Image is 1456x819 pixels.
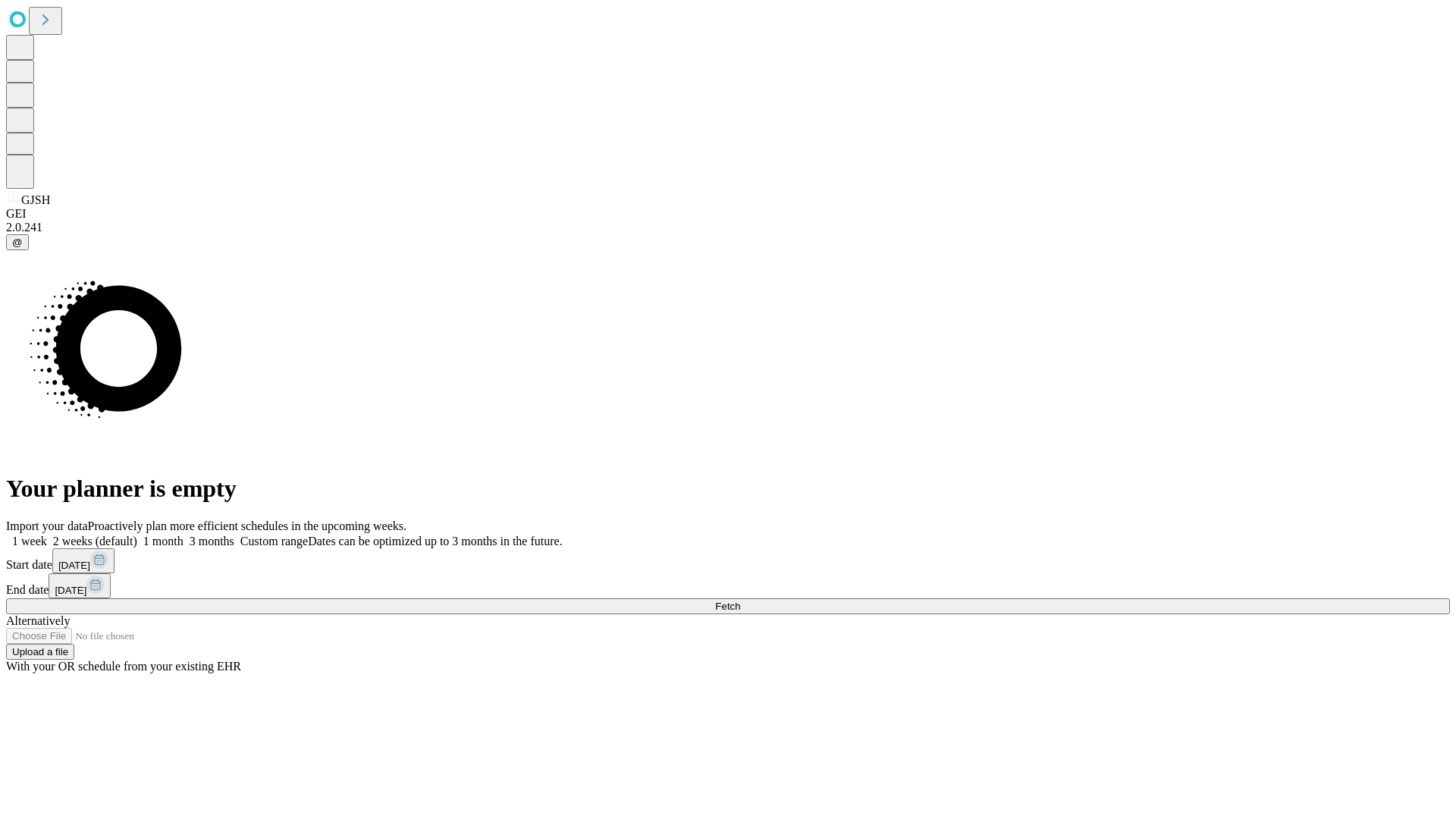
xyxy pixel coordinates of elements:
button: Upload a file [6,644,74,660]
button: [DATE] [49,573,111,598]
span: Custom range [240,535,308,548]
span: [DATE] [58,560,90,571]
span: @ [12,237,23,248]
span: 2 weeks (default) [53,535,137,548]
span: Alternatively [6,614,70,627]
div: Start date [6,548,1450,573]
span: 1 month [143,535,184,548]
span: Dates can be optimized up to 3 months in the future. [308,535,562,548]
div: End date [6,573,1450,598]
div: 2.0.241 [6,221,1450,234]
span: GJSH [21,193,50,206]
span: [DATE] [55,585,86,596]
div: GEI [6,207,1450,221]
button: [DATE] [52,548,115,573]
span: 1 week [12,535,47,548]
h1: Your planner is empty [6,475,1450,503]
button: @ [6,234,29,250]
span: Import your data [6,519,88,532]
span: With your OR schedule from your existing EHR [6,660,241,673]
span: Proactively plan more efficient schedules in the upcoming weeks. [88,519,406,532]
span: 3 months [190,535,234,548]
span: Fetch [715,601,740,612]
button: Fetch [6,598,1450,614]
